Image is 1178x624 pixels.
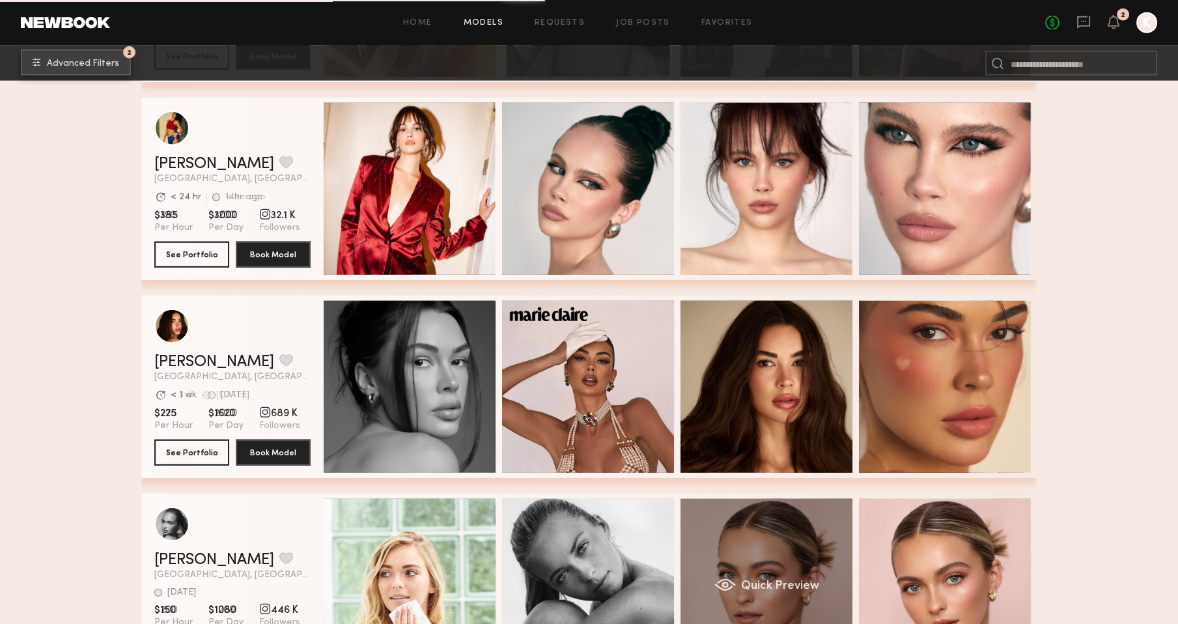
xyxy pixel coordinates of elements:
span: $1080 [208,604,244,617]
a: [PERSON_NAME] [154,552,274,568]
button: See Portfolio [154,242,229,268]
div: [DATE] [167,588,196,597]
span: [GEOGRAPHIC_DATA], [GEOGRAPHIC_DATA] [154,175,311,184]
div: 2 [1121,12,1125,19]
span: $385 [154,209,193,222]
a: Home [403,19,432,27]
span: [GEOGRAPHIC_DATA], [GEOGRAPHIC_DATA] [154,373,311,382]
div: 14hr ago [225,193,263,202]
span: 689 K [259,407,300,420]
button: Book Model [236,242,311,268]
span: $1620 [208,407,244,420]
span: Followers [259,222,300,234]
a: Favorites [701,19,753,27]
button: See Portfolio [154,440,229,466]
span: 2 [127,50,132,55]
span: Per Hour [154,222,193,234]
span: Per Day [208,420,244,432]
button: 2Advanced Filters [21,50,131,76]
span: $225 [154,407,193,420]
a: Models [464,19,503,27]
div: [DATE] [221,391,249,400]
a: [PERSON_NAME] [154,156,274,172]
span: 446 K [259,604,300,617]
a: Requests [535,19,585,27]
span: Quick Preview [741,580,819,592]
span: $150 [154,604,193,617]
span: Per Day [208,222,244,234]
button: Book Model [236,440,311,466]
span: Advanced Filters [47,59,119,68]
a: Job Posts [616,19,670,27]
span: Per Hour [154,420,193,432]
span: 32.1 K [259,209,300,222]
a: K [1136,12,1157,33]
span: [GEOGRAPHIC_DATA], [GEOGRAPHIC_DATA] [154,571,311,580]
span: Followers [259,420,300,432]
a: [PERSON_NAME] [154,354,274,370]
div: < 1 wk [171,391,197,400]
span: $3000 [208,209,244,222]
div: < 24 hr [171,193,201,202]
